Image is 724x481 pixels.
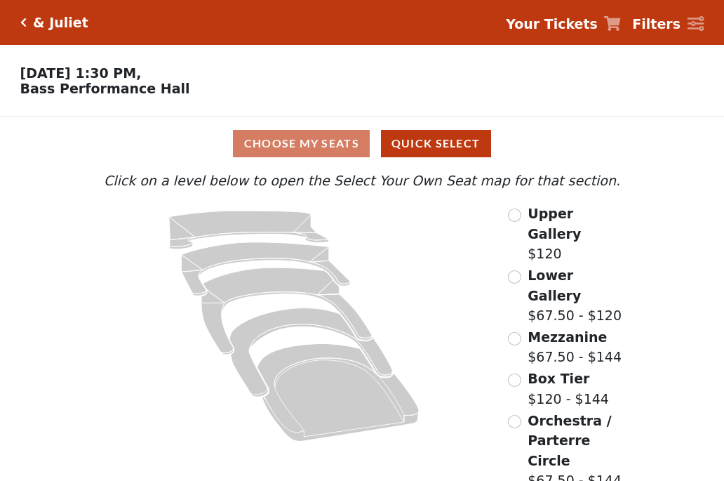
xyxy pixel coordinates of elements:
[100,171,624,191] p: Click on a level below to open the Select Your Own Seat map for that section.
[528,369,609,409] label: $120 - $144
[381,130,491,157] button: Quick Select
[528,204,624,264] label: $120
[506,14,621,34] a: Your Tickets
[528,265,624,326] label: $67.50 - $120
[528,268,581,303] span: Lower Gallery
[257,344,420,442] path: Orchestra / Parterre Circle - Seats Available: 33
[20,18,27,27] a: Click here to go back to filters
[169,211,329,249] path: Upper Gallery - Seats Available: 152
[528,371,589,386] span: Box Tier
[632,14,704,34] a: Filters
[528,329,607,345] span: Mezzanine
[528,413,611,468] span: Orchestra / Parterre Circle
[506,16,598,32] strong: Your Tickets
[33,15,88,31] h5: & Juliet
[632,16,681,32] strong: Filters
[528,206,581,242] span: Upper Gallery
[528,327,622,367] label: $67.50 - $144
[182,242,351,296] path: Lower Gallery - Seats Available: 65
